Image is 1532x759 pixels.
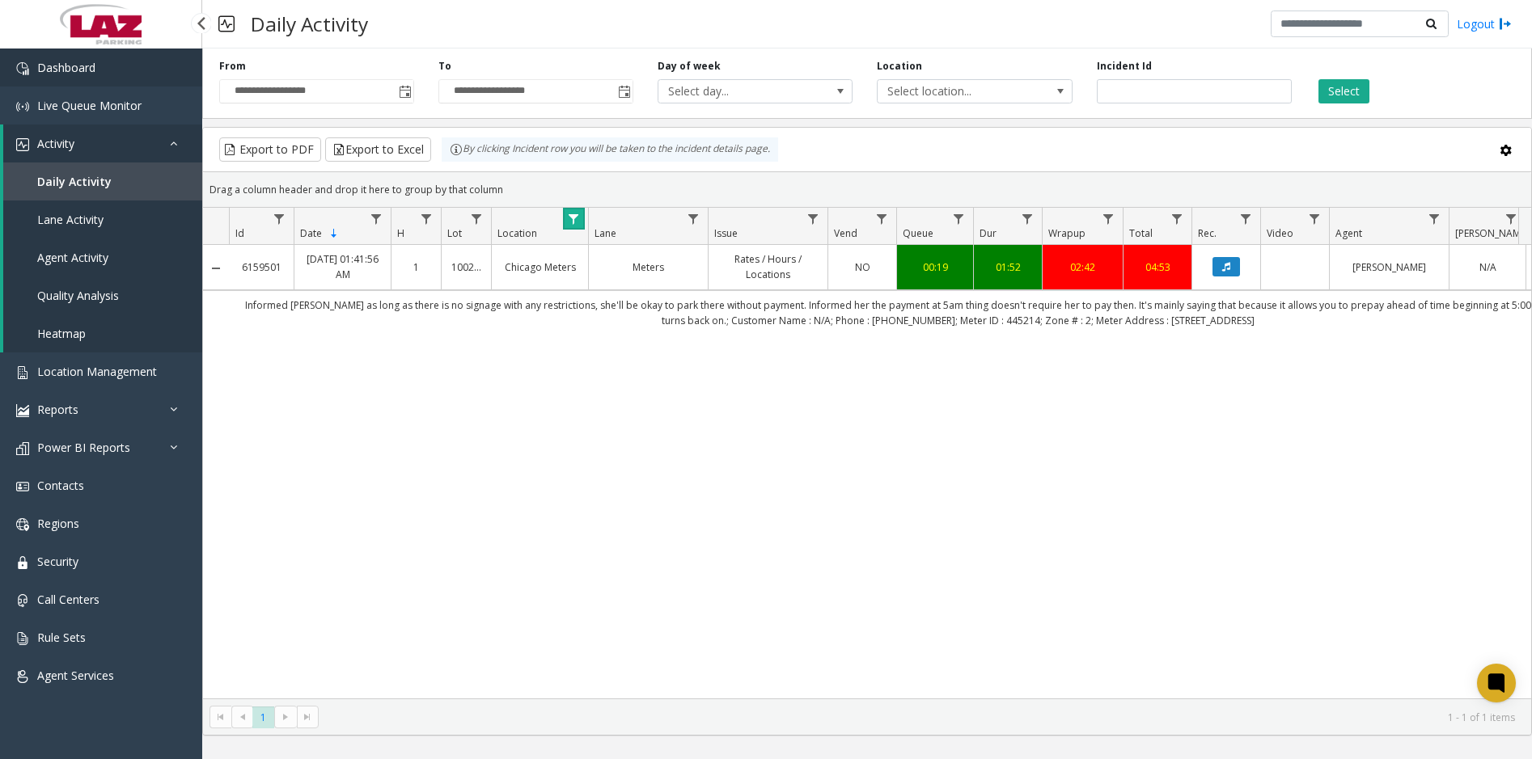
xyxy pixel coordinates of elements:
a: [PERSON_NAME] [1339,259,1439,275]
span: Page 1 [252,706,274,728]
a: Heatmap [3,314,202,352]
img: 'icon' [16,632,29,645]
a: N/A [1459,259,1516,275]
a: Lane Filter Menu [683,208,705,230]
span: H [397,226,404,240]
button: Export to Excel [325,137,431,162]
img: 'icon' [16,404,29,417]
a: Quality Analysis [3,276,202,314]
img: 'icon' [16,594,29,607]
img: 'icon' [16,556,29,569]
img: 'icon' [16,62,29,75]
label: Day of week [658,59,721,74]
span: Queue [903,226,933,240]
span: Select location... [878,80,1032,103]
span: Sortable [328,227,341,240]
a: 6159501 [239,259,284,275]
div: Drag a column header and drop it here to group by that column [203,175,1531,204]
span: Contacts [37,478,84,493]
div: Data table [203,208,1531,698]
a: Dur Filter Menu [1017,208,1039,230]
label: Incident Id [1097,59,1152,74]
span: Security [37,554,78,569]
span: Select day... [658,80,813,103]
a: Rec. Filter Menu [1235,208,1257,230]
a: Collapse Details [203,262,229,275]
span: Agent [1335,226,1362,240]
a: Logout [1457,15,1512,32]
a: Queue Filter Menu [948,208,970,230]
span: Daily Activity [37,174,112,189]
img: 'icon' [16,138,29,151]
a: Total Filter Menu [1166,208,1188,230]
div: 01:52 [984,259,1032,275]
label: Location [877,59,922,74]
button: Select [1318,79,1369,103]
span: Lot [447,226,462,240]
a: Parker Filter Menu [1500,208,1522,230]
img: 'icon' [16,518,29,531]
img: infoIcon.svg [450,143,463,156]
label: To [438,59,451,74]
span: Lane [595,226,616,240]
label: From [219,59,246,74]
a: Vend Filter Menu [871,208,893,230]
span: Live Queue Monitor [37,98,142,113]
img: logout [1499,15,1512,32]
span: NO [855,260,870,274]
a: Agent Filter Menu [1424,208,1445,230]
a: [DATE] 01:41:56 AM [304,251,381,282]
span: Rule Sets [37,630,86,645]
span: Heatmap [37,326,86,341]
img: 'icon' [16,366,29,379]
span: Rec. [1198,226,1217,240]
a: Chicago Meters [501,259,578,275]
a: Lot Filter Menu [466,208,488,230]
span: Video [1267,226,1293,240]
a: 100240 [451,259,481,275]
img: 'icon' [16,480,29,493]
a: Location Filter Menu [563,208,585,230]
a: Rates / Hours / Locations [718,251,818,282]
a: H Filter Menu [416,208,438,230]
button: Export to PDF [219,137,321,162]
a: Meters [599,259,698,275]
span: Reports [37,402,78,417]
a: Daily Activity [3,162,202,200]
a: Activity [3,124,202,162]
a: 04:53 [1133,259,1182,275]
a: Lane Activity [3,200,202,238]
img: pageIcon [218,4,235,44]
span: Vend [834,226,857,240]
span: Call Centers [37,592,99,607]
span: Wrapup [1048,226,1086,240]
span: Toggle popup [396,80,413,103]
span: Agent Activity [37,250,108,265]
a: Id Filter Menu [269,208,290,230]
span: Id [235,226,244,240]
span: Issue [714,226,738,240]
span: Dur [980,226,997,240]
span: Toggle popup [615,80,633,103]
span: [PERSON_NAME] [1455,226,1529,240]
span: Total [1129,226,1153,240]
a: 1 [401,259,431,275]
span: Agent Services [37,668,114,683]
span: Quality Analysis [37,288,119,303]
a: 02:42 [1052,259,1113,275]
a: 00:19 [907,259,963,275]
span: Dashboard [37,60,95,75]
a: Agent Activity [3,238,202,276]
a: Issue Filter Menu [802,208,824,230]
span: Location Management [37,364,157,379]
a: NO [838,259,887,275]
div: By clicking Incident row you will be taken to the incident details page. [442,137,778,162]
kendo-pager-info: 1 - 1 of 1 items [328,711,1515,724]
a: Wrapup Filter Menu [1098,208,1119,230]
span: Lane Activity [37,212,104,227]
span: Activity [37,136,74,151]
a: Video Filter Menu [1304,208,1326,230]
